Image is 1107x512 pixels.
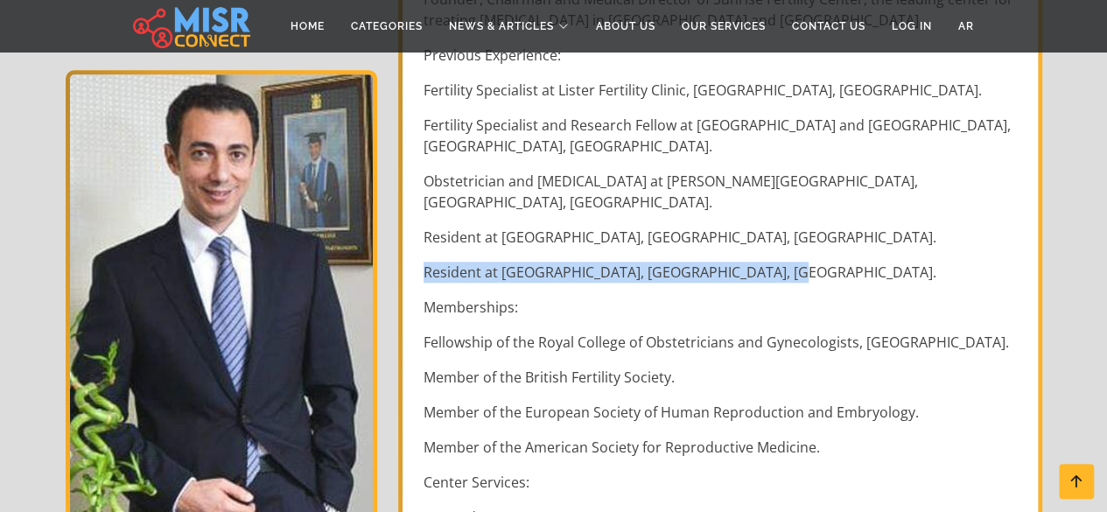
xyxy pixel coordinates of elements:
[779,10,879,43] a: Contact Us
[436,10,583,43] a: News & Articles
[669,10,779,43] a: Our Services
[424,367,1020,388] p: Member of the British Fertility Society.
[583,10,669,43] a: About Us
[133,4,250,48] img: main.misr_connect
[338,10,436,43] a: Categories
[424,402,1020,423] p: Member of the European Society of Human Reproduction and Embryology.
[424,297,1020,318] p: Memberships:
[424,171,1020,213] p: Obstetrician and [MEDICAL_DATA] at [PERSON_NAME][GEOGRAPHIC_DATA], [GEOGRAPHIC_DATA], [GEOGRAPHIC...
[424,80,1020,101] p: Fertility Specialist at Lister Fertility Clinic, [GEOGRAPHIC_DATA], [GEOGRAPHIC_DATA].
[424,262,1020,283] p: Resident at [GEOGRAPHIC_DATA], [GEOGRAPHIC_DATA], [GEOGRAPHIC_DATA].
[879,10,945,43] a: Log in
[424,437,1020,458] p: Member of the American Society for Reproductive Medicine.
[277,10,338,43] a: Home
[424,332,1020,353] p: Fellowship of the Royal College of Obstetricians and Gynecologists, [GEOGRAPHIC_DATA].
[449,18,554,34] span: News & Articles
[945,10,987,43] a: AR
[424,227,1020,248] p: Resident at [GEOGRAPHIC_DATA], [GEOGRAPHIC_DATA], [GEOGRAPHIC_DATA].
[424,115,1020,157] p: Fertility Specialist and Research Fellow at [GEOGRAPHIC_DATA] and [GEOGRAPHIC_DATA], [GEOGRAPHIC_...
[424,472,1020,493] p: Center Services:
